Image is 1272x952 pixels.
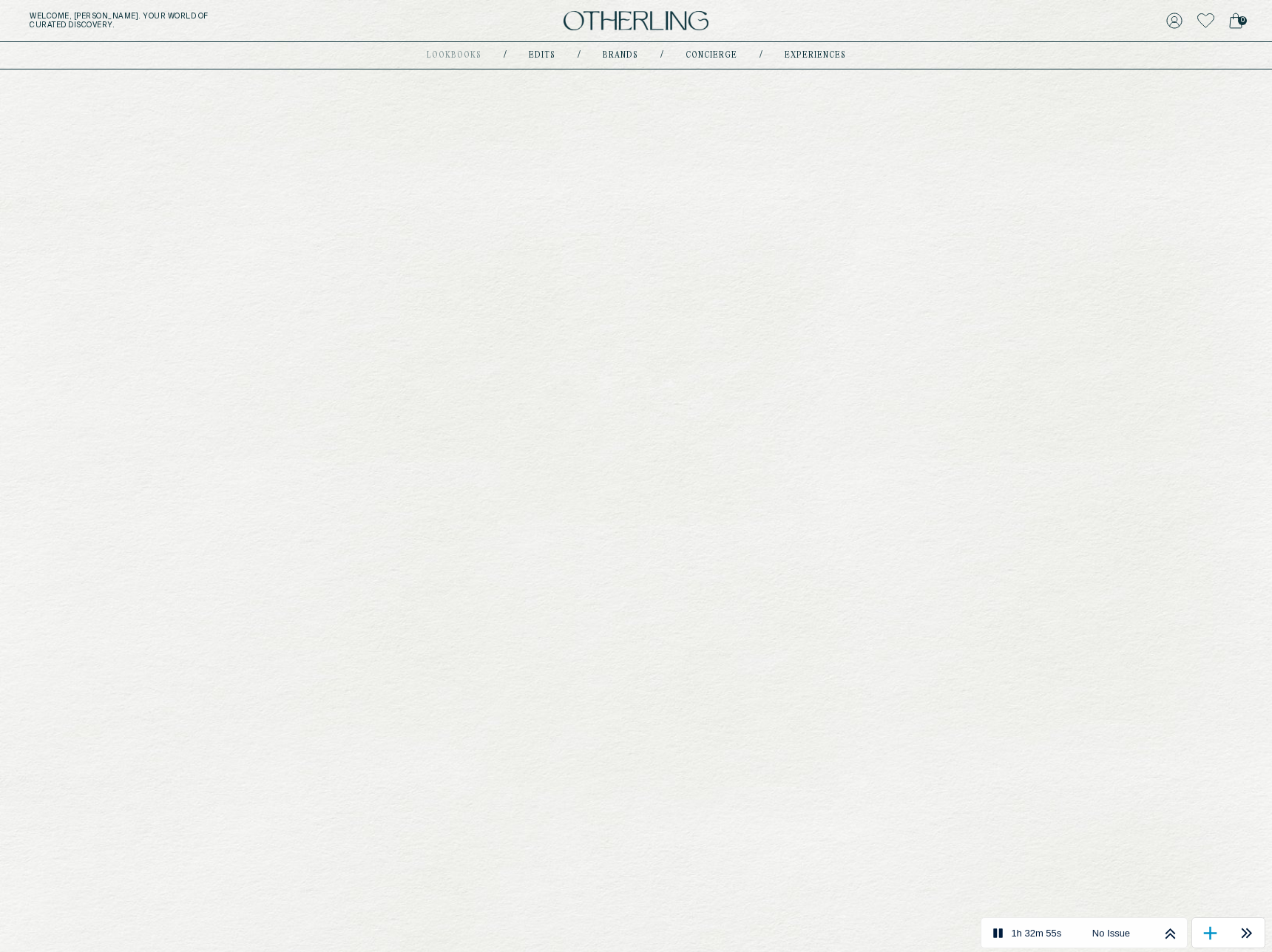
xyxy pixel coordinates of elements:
div: / [660,50,663,61]
a: lookbooks [427,52,481,59]
a: Brands [603,52,638,59]
a: 0 [1229,10,1242,31]
img: logo [564,11,708,31]
div: / [578,50,581,61]
h5: Welcome, [PERSON_NAME] . Your world of curated discovery. [30,12,393,30]
a: experiences [785,52,846,59]
a: Edits [529,52,555,59]
span: 0 [1238,16,1247,25]
div: / [504,50,507,61]
div: / [760,50,762,61]
a: concierge [686,52,737,59]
